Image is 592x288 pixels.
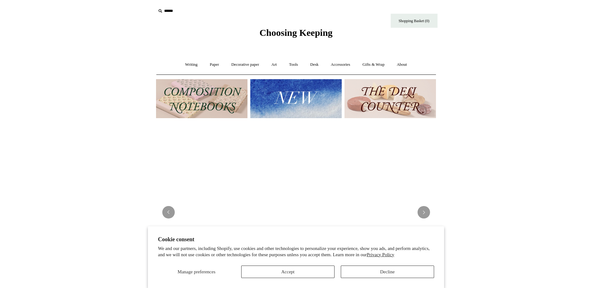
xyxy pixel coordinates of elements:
a: Choosing Keeping [259,32,332,37]
img: The Deli Counter [345,79,436,118]
a: Gifts & Wrap [357,56,390,73]
a: Paper [204,56,225,73]
button: Manage preferences [158,266,235,278]
a: Desk [305,56,324,73]
button: Previous [162,206,175,218]
a: About [391,56,413,73]
span: Manage preferences [178,269,215,274]
a: Art [266,56,282,73]
button: Decline [341,266,434,278]
a: Writing [179,56,203,73]
img: New.jpg__PID:f73bdf93-380a-4a35-bcfe-7823039498e1 [250,79,342,118]
h2: Cookie consent [158,236,434,243]
img: 202302 Composition ledgers.jpg__PID:69722ee6-fa44-49dd-a067-31375e5d54ec [156,79,247,118]
a: Tools [283,56,304,73]
button: Next [418,206,430,218]
button: Accept [241,266,335,278]
a: Shopping Basket (0) [391,14,438,28]
p: We and our partners, including Shopify, use cookies and other technologies to personalize your ex... [158,246,434,258]
a: Accessories [325,56,356,73]
a: Privacy Policy [367,252,394,257]
a: Decorative paper [226,56,265,73]
span: Choosing Keeping [259,27,332,38]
